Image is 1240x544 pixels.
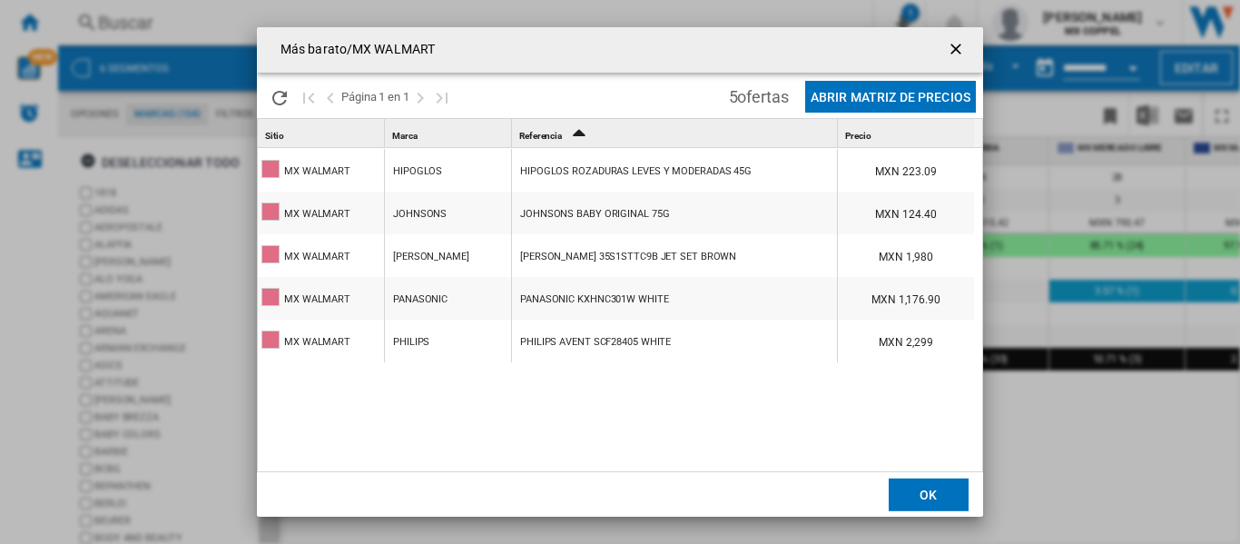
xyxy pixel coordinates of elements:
span: 5 [720,75,798,114]
span: Precio [845,131,871,141]
button: >Página anterior [320,75,341,118]
div: JOHNSONS [393,193,447,235]
div: MXN 124.40 [838,192,974,233]
div: https://www.walmart.com.mx/ip/accesorios-para-mujer/bolsa-jet-set-crossbody-michael-kors-35s1sttc... [512,234,837,276]
div: MXN 2,299 [838,320,974,361]
div: MXN 1,980 [838,234,974,276]
span: Marca [392,131,418,141]
div: MX WALMART [284,151,350,193]
div: Sort Ascending [516,119,837,147]
div: JOHNSONS BABY ORIGINAL 75G [520,193,669,235]
ng-md-icon: getI18NText('BUTTONS.CLOSE_DIALOG') [947,40,969,62]
button: Abrir Matriz de precios [805,81,976,113]
div: PHILIPS AVENT SCF28405 WHITE [520,321,671,363]
button: Primera página [298,75,320,118]
span: Sort Ascending [564,131,593,141]
div: MX WALMART [284,321,350,363]
md-dialog: Products list popup [257,27,983,517]
div: Sort None [261,119,384,147]
div: HIPOGLOS [393,151,442,193]
wk-reference-title-cell: MX WALMART [258,320,384,361]
div: MXN 1,176.90 [838,277,974,319]
wk-reference-title-cell: PANASONIC [385,277,511,319]
wk-reference-title-cell: PHILIPS [385,320,511,361]
div: Precio Sort None [841,119,974,147]
wk-reference-title-cell: MX WALMART [258,192,384,233]
button: Recargar [261,75,298,118]
div: MXN 223.09 [838,149,974,191]
div: Sort None [389,119,511,147]
div: [PERSON_NAME] 35S1STTC9B JET SET BROWN [520,236,736,278]
div: Marca Sort None [389,119,511,147]
div: https://www.walmart.com.mx/ip/cuidado-facial-corporal-y-proteccion-solar/pomada-hipoglos-rozadura... [512,149,837,191]
div: HIPOGLOS ROZADURAS LEVES Y MODERADAS 45G [520,151,752,193]
wk-reference-title-cell: HIPOGLOS [385,149,511,191]
wk-reference-title-cell: MX WALMART [258,277,384,319]
div: Referencia Sort Ascending [516,119,837,147]
div: PANASONIC [393,279,448,321]
button: OK [889,479,969,511]
button: Página siguiente [409,75,431,118]
div: https://www.walmart.com.mx/ip/dermocosmeticos/jabon-en-barra-para-bebe-johnson-s-iconic-classics-... [512,192,837,233]
wk-reference-title-cell: MX WALMART [258,234,384,276]
wk-reference-title-cell: MX WALMART [258,149,384,191]
wk-reference-title-cell: MICHAEL KORS [385,234,511,276]
span: Página 1 en 1 [341,75,409,118]
h4: Más barato/MX WALMART [271,41,435,59]
span: Referencia [519,131,562,141]
span: Sitio [265,131,284,141]
div: Sort None [841,119,974,147]
div: https://www.walmart.com.mx/ip/cuarto-del-bebe/monitor-de-video-para-bebes-panasonic-kx-hnc301w-co... [512,277,837,319]
div: MX WALMART [284,193,350,235]
wk-reference-title-cell: JOHNSONS [385,192,511,233]
div: https://www.walmart.com.mx/ip/alimentacion-y-lactancia/philips-avent-set-esterilizador-microondas... [512,320,837,361]
div: PANASONIC KXHNC301W WHITE [520,279,669,321]
div: MX WALMART [284,236,350,278]
button: getI18NText('BUTTONS.CLOSE_DIALOG') [940,32,976,68]
div: Sitio Sort None [261,119,384,147]
button: Última página [431,75,453,118]
div: MX WALMART [284,279,350,321]
div: [PERSON_NAME] [393,236,469,278]
span: ofertas [737,87,788,106]
div: PHILIPS [393,321,429,363]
